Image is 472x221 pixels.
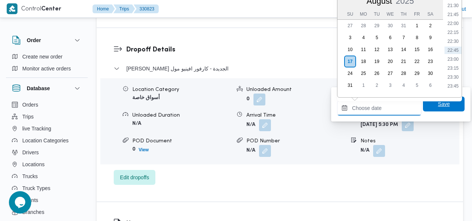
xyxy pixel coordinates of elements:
[22,112,34,121] span: Trips
[246,137,345,145] div: POD Number
[22,160,45,169] span: Locations
[22,100,38,109] span: Orders
[444,38,462,45] li: 22:30
[358,44,369,56] div: day-11
[246,86,345,94] div: Unloaded Amount
[9,99,85,111] button: Orders
[424,56,436,67] div: day-23
[371,20,383,32] div: day-29
[132,121,141,126] b: N/A
[424,79,436,91] div: day-6
[444,82,462,90] li: 23:45
[246,111,345,119] div: Arrival Time
[22,136,69,145] span: Location Categories
[411,9,423,19] div: Fr
[398,32,410,44] div: day-7
[132,86,231,94] div: Location Category
[424,20,436,32] div: day-2
[343,20,437,91] div: month-2025-08
[9,170,85,182] button: Trucks
[136,145,152,154] button: View
[358,67,369,79] div: day-25
[344,20,356,32] div: day-27
[384,9,396,19] div: We
[344,79,356,91] div: day-31
[444,47,462,54] li: 22:45
[9,111,85,123] button: Trips
[133,4,159,13] button: 330823
[344,32,356,44] div: day-3
[384,32,396,44] div: day-6
[424,44,436,56] div: day-16
[424,67,436,79] div: day-30
[361,148,369,153] b: N/A
[139,147,149,152] b: View
[9,182,85,194] button: Truck Types
[27,36,41,45] h3: Order
[6,51,88,78] div: Order
[9,206,85,218] button: Branches
[371,9,383,19] div: Tu
[371,67,383,79] div: day-26
[411,32,423,44] div: day-8
[337,101,421,116] input: Press the down key to enter a popover containing a calendar. Press the escape key to close the po...
[7,3,17,14] img: X8yXhbKr1z7QwAAAABJRU5ErkJggg==
[132,137,231,145] div: POD Document
[384,44,396,56] div: day-13
[424,9,436,19] div: Sa
[9,135,85,146] button: Location Categories
[22,172,38,181] span: Trucks
[358,9,369,19] div: Mo
[358,79,369,91] div: day-1
[384,67,396,79] div: day-27
[246,148,255,153] b: N/A
[371,56,383,67] div: day-19
[114,170,155,185] button: Edit dropoffs
[398,20,410,32] div: day-31
[113,4,135,13] button: Trips
[344,56,356,67] div: day-17
[132,95,160,100] b: أسواق خاصة
[384,79,396,91] div: day-3
[411,56,423,67] div: day-22
[358,56,369,67] div: day-18
[246,97,250,101] b: 0
[22,52,62,61] span: Create new order
[438,100,450,108] span: Save
[361,137,459,145] div: Notes
[9,123,85,135] button: live Tracking
[9,63,85,75] button: Monitor active orders
[398,67,410,79] div: day-28
[371,32,383,44] div: day-5
[114,64,446,73] button: [PERSON_NAME] الجديدة - كارفور افينيو مول
[384,20,396,32] div: day-30
[22,208,44,217] span: Branches
[246,122,255,127] b: N/A
[411,20,423,32] div: day-1
[27,84,50,93] h3: Database
[444,64,462,72] li: 23:15
[444,11,462,18] li: 21:45
[126,45,446,55] h3: Dropoff Details
[9,194,85,206] button: Clients
[411,67,423,79] div: day-29
[100,78,459,164] div: [PERSON_NAME] الجديدة - كارفور افينيو مول
[411,79,423,91] div: day-5
[423,97,465,111] button: Save
[9,146,85,158] button: Drivers
[132,111,231,119] div: Unloaded Duration
[12,84,82,93] button: Database
[9,158,85,170] button: Locations
[371,44,383,56] div: day-12
[398,56,410,67] div: day-21
[41,6,61,12] b: Center
[411,44,423,56] div: day-15
[424,32,436,44] div: day-9
[444,56,462,63] li: 23:00
[9,51,85,63] button: Create new order
[371,79,383,91] div: day-2
[398,9,410,19] div: Th
[22,184,50,193] span: Truck Types
[12,36,82,45] button: Order
[444,73,462,81] li: 23:30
